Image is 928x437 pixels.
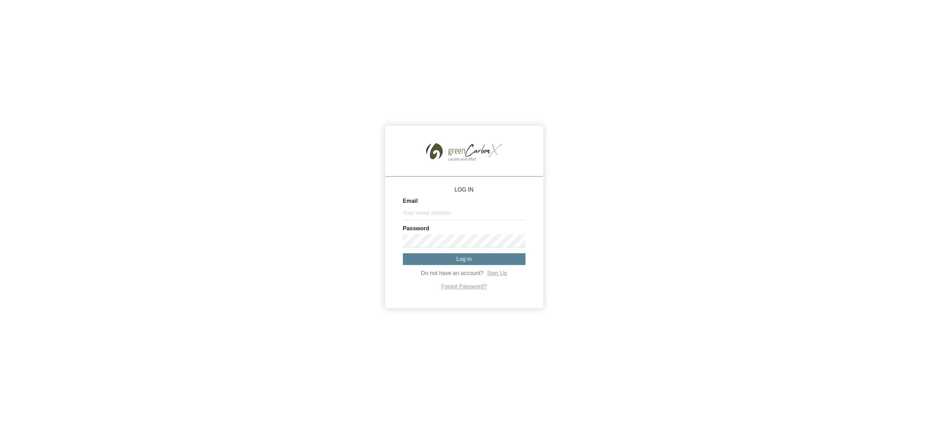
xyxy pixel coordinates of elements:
button: Log in [403,253,525,265]
a: Sign Up [487,270,507,276]
label: Email [403,198,418,204]
img: GreenCarbonX07-07-202510_19_57_194.jpg [419,133,509,169]
p: LOG IN [403,187,525,193]
label: Password [403,226,430,231]
span: Log in [456,256,472,262]
input: Your email address [403,207,525,220]
a: Forgot Password? [441,283,487,289]
span: Do not have an account? [421,270,484,276]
